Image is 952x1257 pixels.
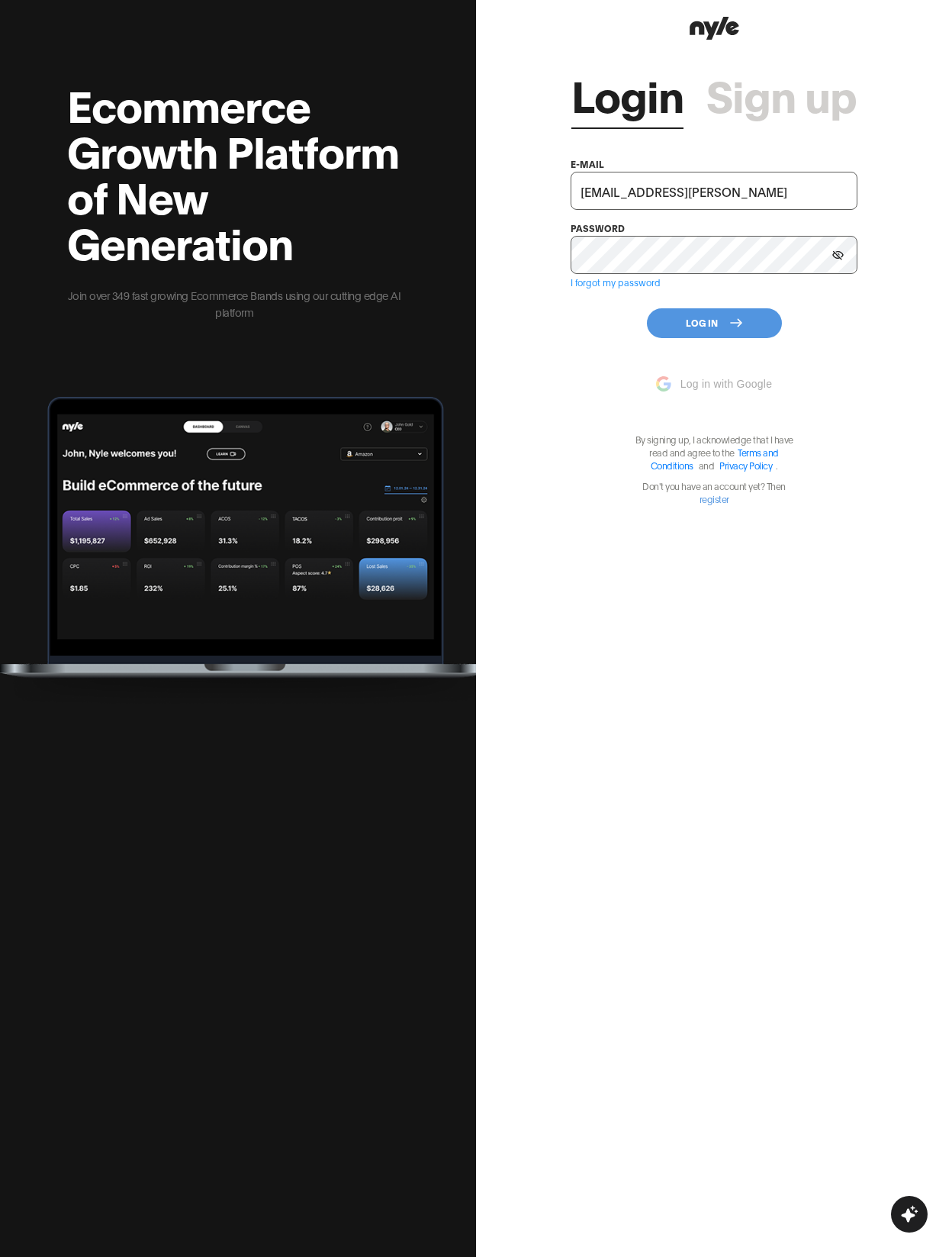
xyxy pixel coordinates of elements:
button: Log in with Google [647,369,781,399]
p: Don't you have an account yet? Then [626,479,802,505]
span: Log in with Google [680,375,772,392]
p: By signing up, I acknowledge that I have read and agree to the . [626,433,802,472]
p: Join over 349 fast growing Ecommerce Brands using our cutting edge AI platform [67,287,401,321]
a: register [700,493,729,504]
label: password [571,222,625,234]
button: Log In [647,308,782,338]
span: and [695,459,719,471]
a: Terms and Conditions [651,446,779,471]
a: Sign up [706,71,857,117]
label: e-mail [571,158,604,169]
a: Privacy Policy [719,459,772,471]
a: Login [571,71,683,117]
h2: Ecommerce Growth Platform of New Generation [67,81,401,264]
a: I forgot my password [571,276,661,288]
